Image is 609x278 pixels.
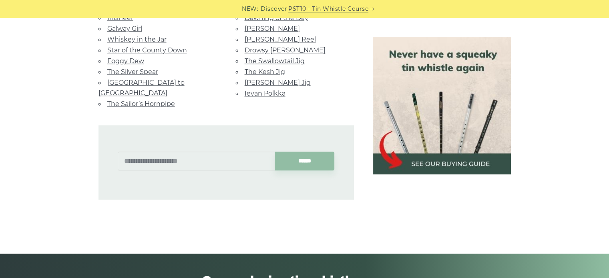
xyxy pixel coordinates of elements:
[245,68,285,76] a: The Kesh Jig
[107,36,167,43] a: Whiskey in the Jar
[107,14,133,22] a: Inisheer
[107,68,158,76] a: The Silver Spear
[107,25,142,32] a: Galway Girl
[245,90,285,97] a: Ievan Polkka
[107,57,144,65] a: Foggy Dew
[373,37,511,174] img: tin whistle buying guide
[245,14,308,22] a: Dawning of the Day
[107,46,187,54] a: Star of the County Down
[261,4,287,14] span: Discover
[107,100,175,108] a: The Sailor’s Hornpipe
[245,46,326,54] a: Drowsy [PERSON_NAME]
[245,57,305,65] a: The Swallowtail Jig
[242,4,258,14] span: NEW:
[245,36,316,43] a: [PERSON_NAME] Reel
[98,79,185,97] a: [GEOGRAPHIC_DATA] to [GEOGRAPHIC_DATA]
[288,4,368,14] a: PST10 - Tin Whistle Course
[245,25,300,32] a: [PERSON_NAME]
[245,79,311,86] a: [PERSON_NAME] Jig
